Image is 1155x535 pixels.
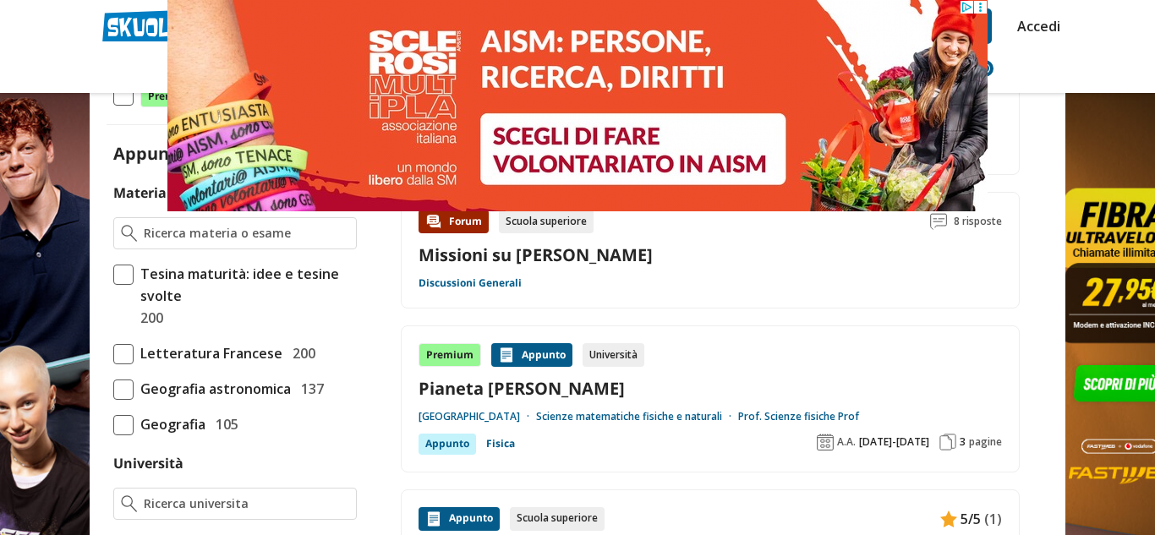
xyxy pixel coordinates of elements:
div: Forum [419,210,489,233]
div: Scuola superiore [510,507,605,531]
img: Forum contenuto [425,213,442,230]
span: 8 risposte [954,210,1002,233]
img: Ricerca universita [121,495,137,512]
span: Geografia astronomica [134,378,291,400]
div: Appunto [419,434,476,454]
a: Pianeta [PERSON_NAME] [419,377,1002,400]
span: A.A. [837,435,856,449]
a: Discussioni Generali [419,276,522,290]
span: Tesina maturità: idee e tesine svolte [134,263,357,307]
div: Scuola superiore [499,210,594,233]
span: Letteratura Francese [134,342,282,364]
label: Università [113,454,183,472]
input: Ricerca universita [144,495,349,512]
img: Commenti lettura [930,213,947,230]
a: Missioni su [PERSON_NAME] [419,243,653,266]
div: Appunto [419,507,500,531]
span: 137 [294,378,324,400]
span: 3 [960,435,966,449]
a: Accedi [1017,8,1053,44]
input: Ricerca materia o esame [144,225,349,242]
div: Appunto [491,343,572,367]
span: 105 [209,413,238,435]
img: Appunti contenuto [425,510,442,527]
img: Appunti contenuto [498,347,515,363]
span: Premium [140,85,203,107]
span: pagine [969,435,1002,449]
div: Università [583,343,644,367]
a: [GEOGRAPHIC_DATA] [419,410,536,423]
a: Scienze matematiche fisiche e naturali [536,410,738,423]
img: Pagine [939,434,956,450]
span: 200 [134,307,163,329]
span: 5/5 [961,508,981,530]
span: [DATE]-[DATE] [859,435,929,449]
span: Geografia [134,413,205,435]
a: Fisica [486,434,515,454]
span: 200 [286,342,315,364]
label: Materia o esame [113,183,226,202]
label: Appunti [113,142,210,165]
a: Prof. Scienze fisiche Prof [738,410,859,423]
div: Premium [419,343,481,367]
img: Anno accademico [817,434,834,450]
span: (1) [984,508,1002,530]
img: Appunti contenuto [940,510,957,527]
img: Ricerca materia o esame [121,225,137,242]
